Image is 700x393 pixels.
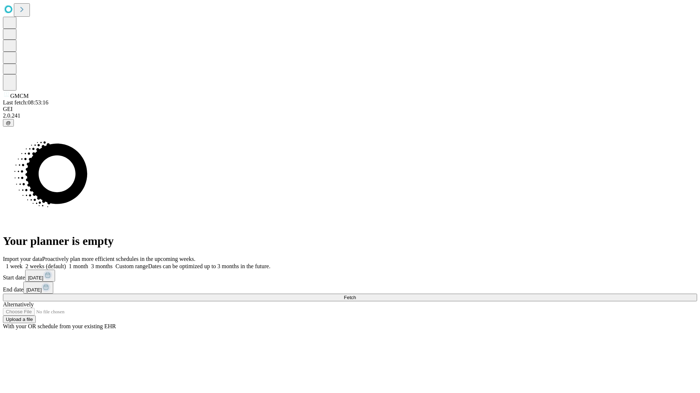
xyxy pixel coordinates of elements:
[3,323,116,329] span: With your OR schedule from your existing EHR
[3,112,697,119] div: 2.0.241
[3,106,697,112] div: GEI
[3,301,34,307] span: Alternatively
[91,263,113,269] span: 3 months
[148,263,270,269] span: Dates can be optimized up to 3 months in the future.
[116,263,148,269] span: Custom range
[10,93,29,99] span: GMCM
[25,270,55,282] button: [DATE]
[3,315,36,323] button: Upload a file
[28,275,43,281] span: [DATE]
[3,234,697,248] h1: Your planner is empty
[344,295,356,300] span: Fetch
[3,294,697,301] button: Fetch
[3,282,697,294] div: End date
[3,119,14,127] button: @
[23,282,53,294] button: [DATE]
[3,99,48,106] span: Last fetch: 08:53:16
[26,263,66,269] span: 2 weeks (default)
[3,270,697,282] div: Start date
[69,263,88,269] span: 1 month
[26,287,42,293] span: [DATE]
[6,120,11,126] span: @
[6,263,23,269] span: 1 week
[3,256,42,262] span: Import your data
[42,256,195,262] span: Proactively plan more efficient schedules in the upcoming weeks.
